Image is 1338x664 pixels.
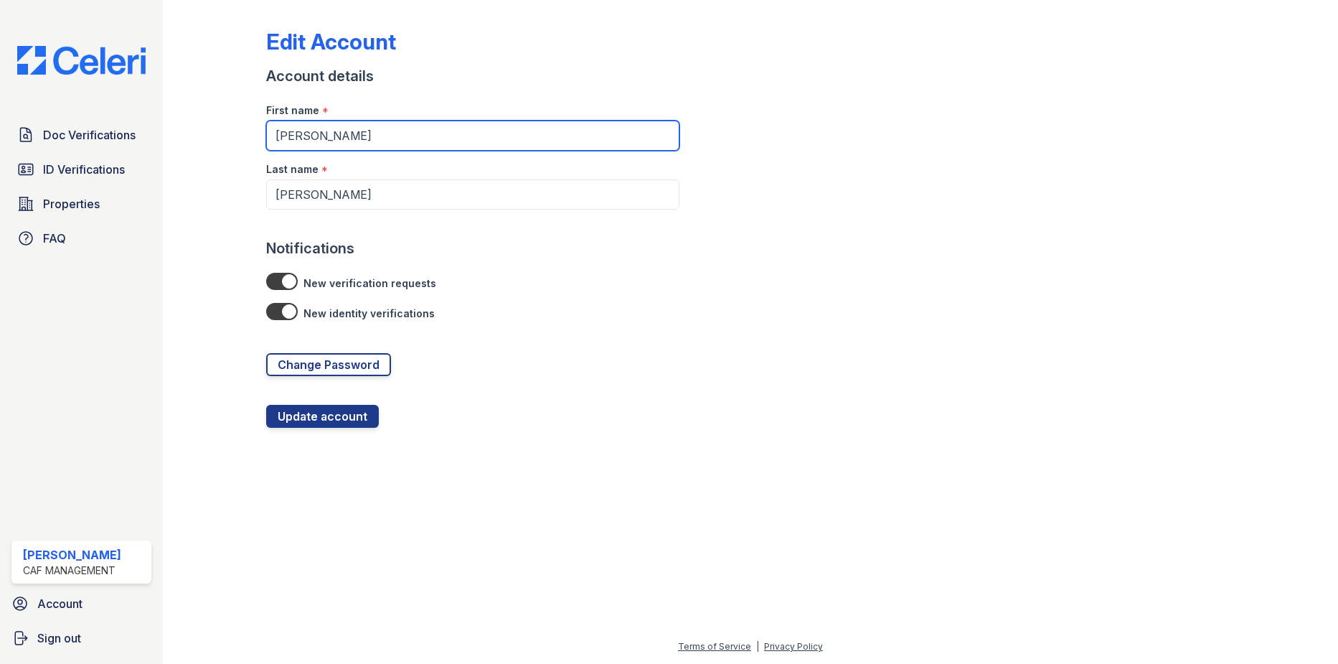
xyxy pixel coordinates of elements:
[266,103,319,118] label: First name
[6,624,157,653] a: Sign out
[266,405,379,428] button: Update account
[266,66,679,86] div: Account details
[23,564,121,578] div: CAF Management
[6,589,157,618] a: Account
[266,353,391,376] a: Change Password
[11,155,151,184] a: ID Verifications
[11,190,151,218] a: Properties
[266,238,679,258] div: Notifications
[43,195,100,212] span: Properties
[37,595,83,612] span: Account
[43,161,125,178] span: ID Verifications
[678,641,751,652] a: Terms of Service
[303,276,436,291] label: New verification requests
[266,162,319,177] label: Last name
[43,126,136,144] span: Doc Verifications
[6,46,157,75] img: CE_Logo_Blue-a8612792a0a2168367f1c8372b55b34899dd931a85d93a1a3d3e32e68fde9ad4.png
[23,546,121,564] div: [PERSON_NAME]
[303,307,435,321] label: New identity verifications
[764,641,823,652] a: Privacy Policy
[11,224,151,253] a: FAQ
[266,29,396,55] div: Edit Account
[756,641,759,652] div: |
[11,121,151,149] a: Doc Verifications
[43,230,66,247] span: FAQ
[37,630,81,647] span: Sign out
